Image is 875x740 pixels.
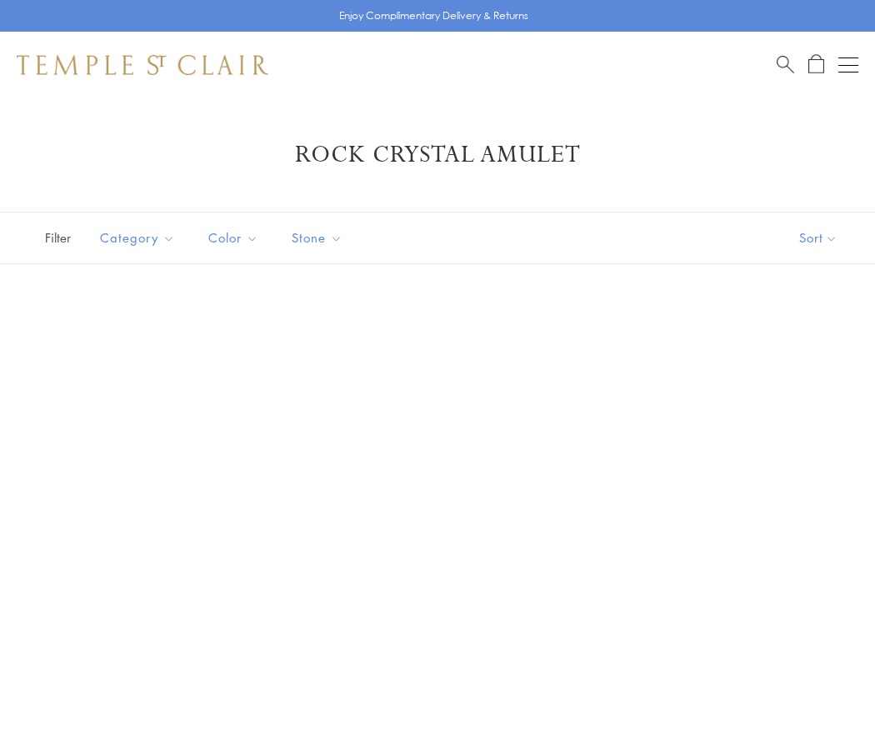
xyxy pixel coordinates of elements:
[200,227,271,248] span: Color
[762,212,875,263] button: Show sort by
[777,54,794,75] a: Search
[17,55,268,75] img: Temple St. Clair
[279,219,355,257] button: Stone
[283,227,355,248] span: Stone
[339,7,528,24] p: Enjoy Complimentary Delivery & Returns
[87,219,187,257] button: Category
[808,54,824,75] a: Open Shopping Bag
[196,219,271,257] button: Color
[92,227,187,248] span: Category
[42,140,833,170] h1: Rock Crystal Amulet
[838,55,858,75] button: Open navigation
